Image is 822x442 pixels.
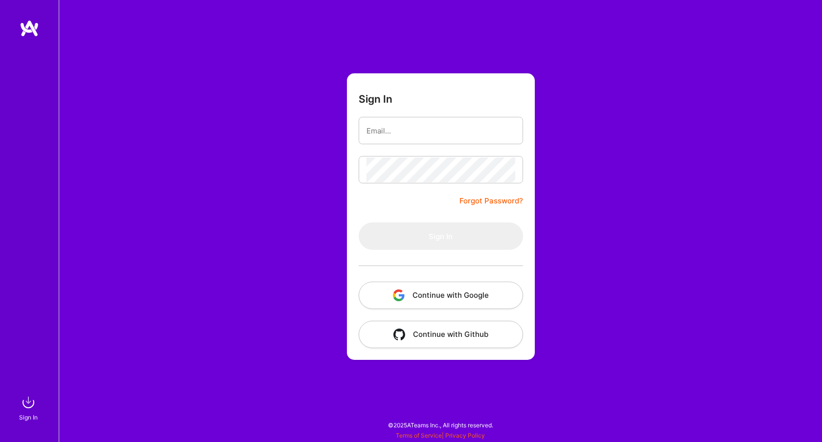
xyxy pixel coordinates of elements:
[359,222,523,250] button: Sign In
[396,432,442,439] a: Terms of Service
[393,329,405,340] img: icon
[59,413,822,437] div: © 2025 ATeams Inc., All rights reserved.
[20,20,39,37] img: logo
[359,321,523,348] button: Continue with Github
[396,432,485,439] span: |
[445,432,485,439] a: Privacy Policy
[359,93,392,105] h3: Sign In
[359,282,523,309] button: Continue with Google
[393,289,405,301] img: icon
[19,412,38,422] div: Sign In
[21,393,38,422] a: sign inSign In
[459,195,523,207] a: Forgot Password?
[366,118,515,143] input: Email...
[19,393,38,412] img: sign in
